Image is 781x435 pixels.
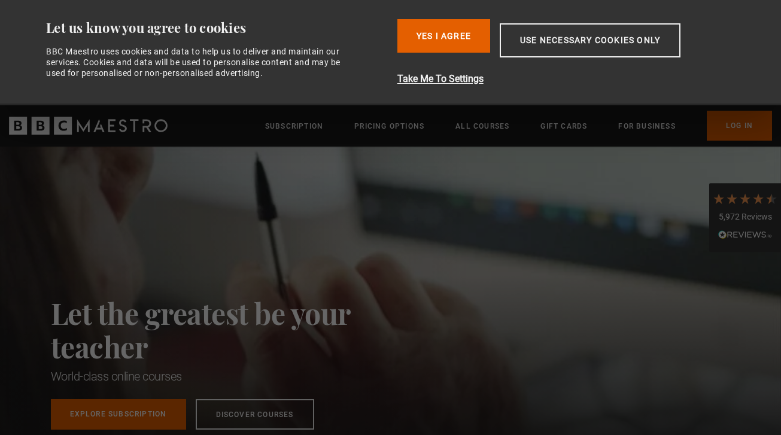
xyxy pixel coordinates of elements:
[455,120,509,132] a: All Courses
[712,192,778,205] div: 4.7 Stars
[540,120,587,132] a: Gift Cards
[46,46,354,79] div: BBC Maestro uses cookies and data to help us to deliver and maintain our services. Cookies and da...
[500,23,680,57] button: Use necessary cookies only
[51,296,404,363] h2: Let the greatest be your teacher
[397,19,490,53] button: Yes I Agree
[712,229,778,243] div: Read All Reviews
[618,120,675,132] a: For business
[709,183,781,253] div: 5,972 ReviewsRead All Reviews
[9,117,168,135] svg: BBC Maestro
[51,368,404,385] h1: World-class online courses
[265,111,772,141] nav: Primary
[707,111,772,141] a: Log In
[46,19,388,36] div: Let us know you agree to cookies
[712,211,778,223] div: 5,972 Reviews
[354,120,424,132] a: Pricing Options
[397,72,744,86] button: Take Me To Settings
[718,230,772,239] img: REVIEWS.io
[265,120,323,132] a: Subscription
